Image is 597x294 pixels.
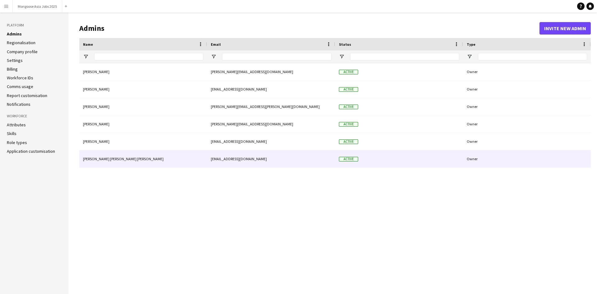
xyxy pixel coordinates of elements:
[7,49,38,54] a: Company profile
[339,87,358,92] span: Active
[7,140,27,145] a: Role types
[79,81,207,98] div: [PERSON_NAME]
[79,133,207,150] div: [PERSON_NAME]
[83,54,89,59] button: Open Filter Menu
[79,115,207,133] div: [PERSON_NAME]
[7,148,55,154] a: Application customisation
[83,42,93,47] span: Name
[7,93,47,98] a: Report customisation
[211,42,221,47] span: Email
[79,63,207,80] div: [PERSON_NAME]
[339,122,358,127] span: Active
[463,63,591,80] div: Owner
[463,98,591,115] div: Owner
[7,84,33,89] a: Comms usage
[339,42,351,47] span: Status
[463,133,591,150] div: Owner
[207,115,335,133] div: [PERSON_NAME][EMAIL_ADDRESS][DOMAIN_NAME]
[79,24,539,33] h1: Admins
[467,42,475,47] span: Type
[79,150,207,167] div: [PERSON_NAME] [PERSON_NAME] [PERSON_NAME]
[7,58,23,63] a: Settings
[463,150,591,167] div: Owner
[463,115,591,133] div: Owner
[7,40,35,45] a: Regionalisation
[339,139,358,144] span: Active
[7,31,22,37] a: Admins
[7,113,62,119] h3: Workforce
[207,63,335,80] div: [PERSON_NAME][EMAIL_ADDRESS][DOMAIN_NAME]
[7,66,18,72] a: Billing
[211,54,216,59] button: Open Filter Menu
[539,22,591,35] button: Invite new admin
[222,53,331,60] input: Email Filter Input
[7,22,62,28] h3: Platform
[79,98,207,115] div: [PERSON_NAME]
[7,131,16,136] a: Skills
[7,122,26,128] a: Attributes
[339,105,358,109] span: Active
[207,98,335,115] div: [PERSON_NAME][EMAIL_ADDRESS][PERSON_NAME][DOMAIN_NAME]
[7,101,30,107] a: Notifications
[339,157,358,161] span: Active
[13,0,62,12] button: Mongoose Asia Jobs 2025
[94,53,203,60] input: Name Filter Input
[207,150,335,167] div: [EMAIL_ADDRESS][DOMAIN_NAME]
[467,54,472,59] button: Open Filter Menu
[207,133,335,150] div: [EMAIL_ADDRESS][DOMAIN_NAME]
[478,53,587,60] input: Type Filter Input
[463,81,591,98] div: Owner
[7,75,33,81] a: Workforce IDs
[339,54,345,59] button: Open Filter Menu
[350,53,459,60] input: Status Filter Input
[207,81,335,98] div: [EMAIL_ADDRESS][DOMAIN_NAME]
[339,70,358,74] span: Active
